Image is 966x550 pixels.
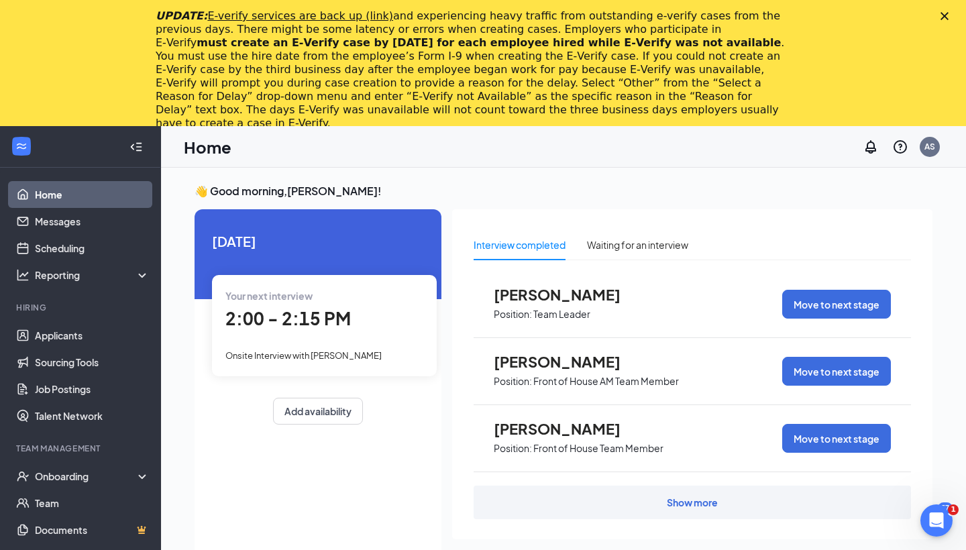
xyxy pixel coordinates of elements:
[35,268,150,282] div: Reporting
[35,402,150,429] a: Talent Network
[863,139,879,155] svg: Notifications
[156,9,789,130] div: and experiencing heavy traffic from outstanding e-verify cases from the previous days. There migh...
[35,376,150,402] a: Job Postings
[207,9,393,22] a: E-verify services are back up (link)
[35,349,150,376] a: Sourcing Tools
[782,357,891,386] button: Move to next stage
[494,442,532,455] p: Position:
[494,353,641,370] span: [PERSON_NAME]
[941,12,954,20] div: Close
[494,375,532,388] p: Position:
[533,442,663,455] p: Front of House Team Member
[16,302,147,313] div: Hiring
[16,268,30,282] svg: Analysis
[35,235,150,262] a: Scheduling
[16,443,147,454] div: Team Management
[587,237,688,252] div: Waiting for an interview
[35,490,150,516] a: Team
[494,420,641,437] span: [PERSON_NAME]
[782,290,891,319] button: Move to next stage
[156,9,393,22] i: UPDATE:
[920,504,953,537] iframe: Intercom live chat
[533,308,590,321] p: Team Leader
[667,496,718,509] div: Show more
[35,322,150,349] a: Applicants
[35,181,150,208] a: Home
[35,208,150,235] a: Messages
[533,375,679,388] p: Front of House AM Team Member
[474,237,566,252] div: Interview completed
[16,470,30,483] svg: UserCheck
[273,398,363,425] button: Add availability
[225,350,382,361] span: Onsite Interview with [PERSON_NAME]
[782,424,891,453] button: Move to next stage
[129,140,143,154] svg: Collapse
[184,135,231,158] h1: Home
[15,140,28,153] svg: WorkstreamLogo
[948,504,959,515] span: 1
[195,184,932,199] h3: 👋 Good morning, [PERSON_NAME] !
[225,290,313,302] span: Your next interview
[924,141,935,152] div: AS
[494,308,532,321] p: Position:
[35,470,138,483] div: Onboarding
[494,286,641,303] span: [PERSON_NAME]
[225,307,351,329] span: 2:00 - 2:15 PM
[35,516,150,543] a: DocumentsCrown
[892,139,908,155] svg: QuestionInfo
[938,502,953,514] div: 57
[212,231,424,252] span: [DATE]
[197,36,781,49] b: must create an E‑Verify case by [DATE] for each employee hired while E‑Verify was not available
